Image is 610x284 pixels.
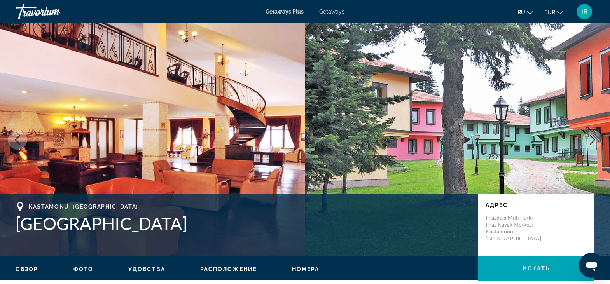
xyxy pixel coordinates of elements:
span: искать [523,265,550,272]
span: ru [517,9,525,16]
button: Обзор [16,266,38,273]
button: User Menu [574,3,594,20]
span: Kastamonu, [GEOGRAPHIC_DATA] [29,204,138,210]
button: Next image [583,130,602,150]
span: IR [581,8,588,16]
button: Номера [292,266,320,273]
button: искать [478,256,594,281]
a: Travorium [16,2,93,22]
button: Расположение [200,266,257,273]
button: Change currency [544,7,563,18]
h1: [GEOGRAPHIC_DATA] [16,213,470,233]
span: EUR [544,9,555,16]
button: Фото [73,266,93,273]
iframe: Кнопка запуска окна обмена сообщениями [579,253,604,278]
p: Ilgazdagi Milli Parki Ilgaz Kayak Merkezi Kastamonu, [GEOGRAPHIC_DATA] [486,214,548,242]
a: Getaways [319,9,344,15]
button: Previous image [8,130,27,150]
button: Change language [517,7,533,18]
p: Адрес [486,202,587,208]
a: Getaways Plus [266,9,304,15]
button: Удобства [128,266,165,273]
